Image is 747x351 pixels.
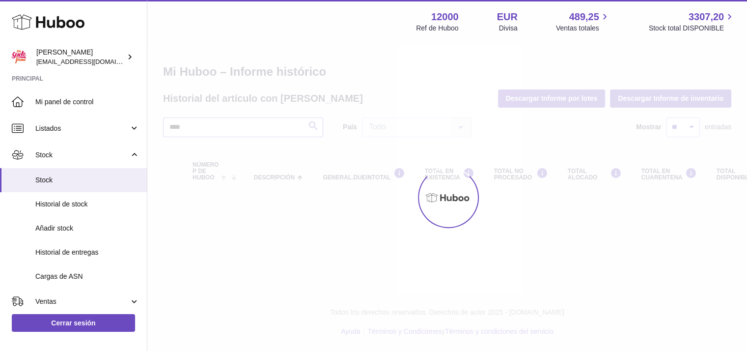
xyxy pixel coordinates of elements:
a: Cerrar sesión [12,314,135,332]
span: Ventas [35,297,129,306]
span: 489,25 [569,10,599,24]
span: 3307,20 [689,10,724,24]
a: 3307,20 Stock total DISPONIBLE [649,10,735,33]
div: Ref de Huboo [416,24,458,33]
a: 489,25 Ventas totales [556,10,610,33]
strong: 12000 [431,10,459,24]
span: Listados [35,124,129,133]
span: Mi panel de control [35,97,139,107]
span: Cargas de ASN [35,272,139,281]
span: Historial de entregas [35,248,139,257]
div: [PERSON_NAME] [36,48,125,66]
img: mar@ensuelofirme.com [12,50,27,64]
span: Historial de stock [35,200,139,209]
span: Stock [35,175,139,185]
span: Ventas totales [556,24,610,33]
span: Añadir stock [35,224,139,233]
span: Stock [35,150,129,160]
div: Divisa [499,24,518,33]
span: [EMAIL_ADDRESS][DOMAIN_NAME] [36,58,144,65]
strong: EUR [497,10,518,24]
span: Stock total DISPONIBLE [649,24,735,33]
